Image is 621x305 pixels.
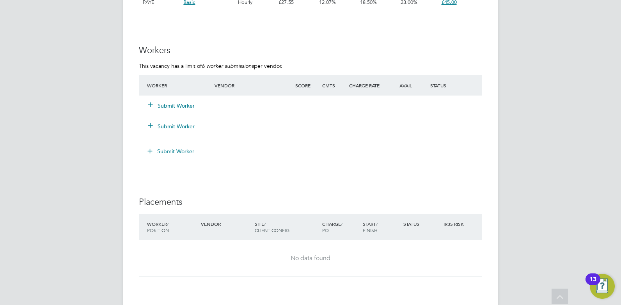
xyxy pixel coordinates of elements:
[148,102,195,110] button: Submit Worker
[253,217,320,237] div: Site
[361,217,401,237] div: Start
[199,217,253,231] div: Vendor
[442,217,468,231] div: IR35 Risk
[202,62,254,69] em: 6 worker submissions
[322,221,342,233] span: / PO
[255,221,289,233] span: / Client Config
[147,254,474,262] div: No data found
[139,197,482,208] h3: Placements
[145,217,199,237] div: Worker
[213,78,293,92] div: Vendor
[142,145,200,158] button: Submit Worker
[147,221,169,233] span: / Position
[401,217,442,231] div: Status
[363,221,378,233] span: / Finish
[293,78,320,92] div: Score
[347,78,388,92] div: Charge Rate
[139,62,482,69] p: This vacancy has a limit of per vendor.
[590,274,615,299] button: Open Resource Center, 13 new notifications
[320,217,361,237] div: Charge
[145,78,213,92] div: Worker
[388,78,428,92] div: Avail
[589,279,596,289] div: 13
[139,45,482,56] h3: Workers
[320,78,347,92] div: Cmts
[148,122,195,130] button: Submit Worker
[428,78,482,92] div: Status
